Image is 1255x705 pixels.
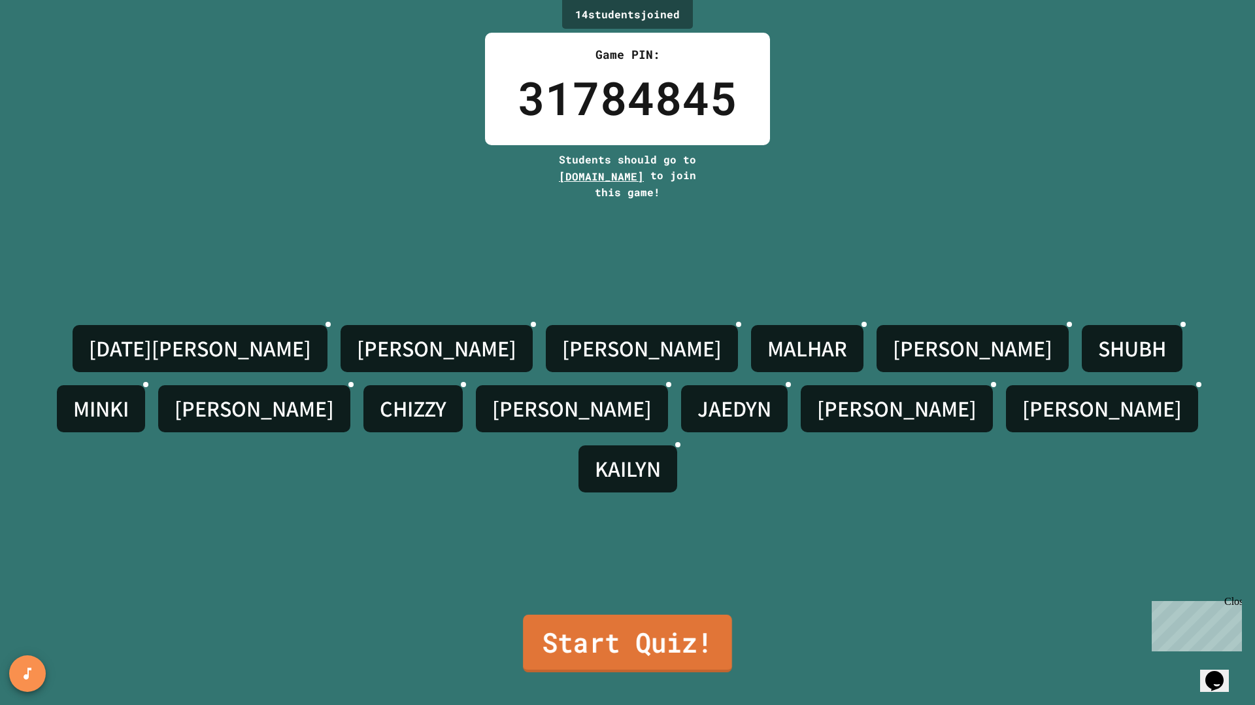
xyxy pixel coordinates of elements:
span: [DOMAIN_NAME] [559,169,644,183]
h4: [PERSON_NAME] [357,335,516,362]
h4: [PERSON_NAME] [175,395,334,422]
iframe: chat widget [1146,596,1242,651]
h4: SHUBH [1098,335,1166,362]
h4: [PERSON_NAME] [893,335,1052,362]
iframe: chat widget [1200,653,1242,692]
h4: MALHAR [767,335,847,362]
h4: CHIZZY [380,395,446,422]
h4: [PERSON_NAME] [562,335,722,362]
h4: KAILYN [595,455,661,483]
div: Chat with us now!Close [5,5,90,83]
h4: JAEDYN [697,395,771,422]
div: 31784845 [518,63,737,132]
h4: [PERSON_NAME] [817,395,977,422]
h4: [PERSON_NAME] [1022,395,1182,422]
div: Game PIN: [518,46,737,63]
button: SpeedDial basic example [9,655,46,692]
h4: [PERSON_NAME] [492,395,652,422]
h4: MINKI [73,395,129,422]
div: Students should go to to join this game! [546,152,709,200]
a: Start Quiz! [523,615,732,672]
h4: [DATE][PERSON_NAME] [89,335,311,362]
